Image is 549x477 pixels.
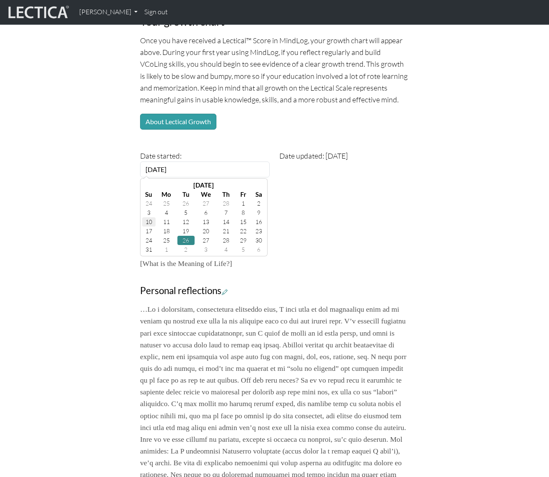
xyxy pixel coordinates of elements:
td: 21 [217,227,235,236]
td: 3 [195,245,217,254]
td: 8 [235,208,252,217]
td: 18 [156,227,177,236]
td: 20 [195,227,217,236]
td: 5 [235,245,252,254]
a: [PERSON_NAME] [76,3,141,21]
td: 17 [142,227,156,236]
th: Su [142,190,156,199]
td: 7 [217,208,235,217]
img: lecticalive [6,4,69,20]
td: 16 [252,217,265,227]
td: 26 [177,199,195,208]
th: We [195,190,217,199]
td: 28 [217,199,235,208]
td: 11 [156,217,177,227]
p: [meaning] [140,211,409,223]
td: 28 [217,236,235,245]
td: 6 [252,245,265,254]
td: 26 [177,236,195,245]
h3: Personal reflections [140,285,409,297]
td: 25 [156,199,177,208]
td: 2 [252,199,265,208]
h3: Prompt name [140,194,409,205]
td: 31 [142,245,156,254]
button: About Lectical Growth [140,114,216,130]
th: Select Month [156,180,252,190]
h3: Prompt description [140,240,409,251]
td: 10 [142,217,156,227]
td: 24 [142,236,156,245]
div: Date updated: [DATE] [275,150,414,177]
th: Mo [156,190,177,199]
th: Sa [252,190,265,199]
p: Once you have received a Lectical™ Score in MindLog, your growth chart will appear above. During ... [140,34,409,105]
td: 1 [156,245,177,254]
td: 14 [217,217,235,227]
td: 24 [142,199,156,208]
th: Th [217,190,235,199]
td: 5 [177,208,195,217]
a: Sign out [141,3,171,21]
td: 15 [235,217,252,227]
td: 9 [252,208,265,217]
td: 4 [156,208,177,217]
td: 22 [235,227,252,236]
td: 6 [195,208,217,217]
th: Tu [177,190,195,199]
th: Fr [235,190,252,199]
td: 27 [195,236,217,245]
td: 29 [235,236,252,245]
td: 4 [217,245,235,254]
td: 2 [177,245,195,254]
td: 1 [235,199,252,208]
td: 23 [252,227,265,236]
td: 3 [142,208,156,217]
td: 19 [177,227,195,236]
label: Date started: [140,150,182,162]
td: 30 [252,236,265,245]
td: 25 [156,236,177,245]
td: 12 [177,217,195,227]
td: 27 [195,199,217,208]
td: 13 [195,217,217,227]
p: [What is the Meaning of Life?] [140,258,409,269]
